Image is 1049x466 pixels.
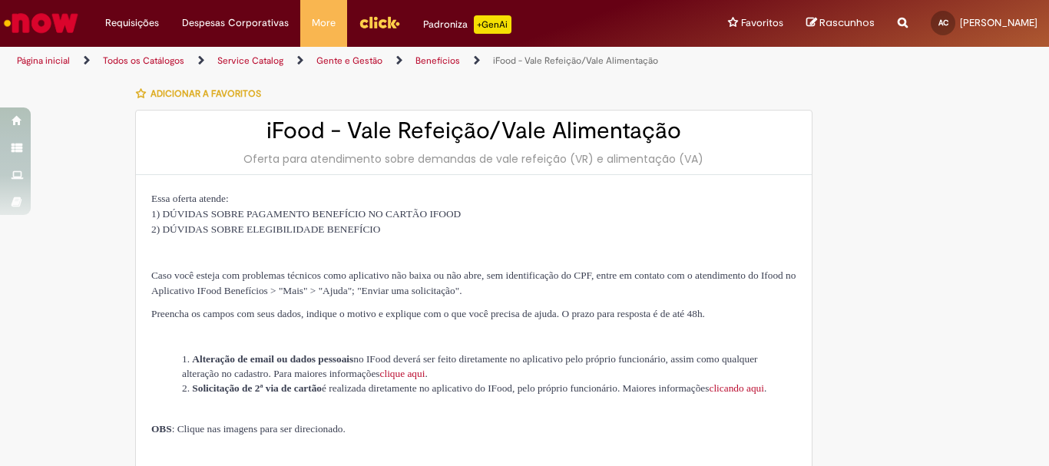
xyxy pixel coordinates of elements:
[105,15,159,31] span: Requisições
[17,55,70,67] a: Página inicial
[819,15,875,30] span: Rascunhos
[415,55,460,67] a: Benefícios
[960,16,1037,29] span: [PERSON_NAME]
[135,78,270,110] button: Adicionar a Favoritos
[182,381,796,395] li: é realizada diretamente no aplicativo do IFood, pelo próprio funcionário. Maiores informações .
[182,15,289,31] span: Despesas Corporativas
[217,55,283,67] a: Service Catalog
[151,118,796,144] h2: iFood - Vale Refeição/Vale Alimentação
[192,382,322,394] strong: Solicitação de 2ª via de cartão
[312,15,336,31] span: More
[359,11,400,34] img: click_logo_yellow_360x200.png
[316,55,382,67] a: Gente e Gestão
[151,208,461,220] span: 1) DÚVIDAS SOBRE PAGAMENTO BENEFÍCIO NO CARTÃO IFOOD
[709,382,763,394] a: Link clicando aqui
[423,15,511,34] div: Padroniza
[474,15,511,34] p: +GenAi
[493,55,658,67] a: iFood - Vale Refeição/Vale Alimentação
[12,47,688,75] ul: Trilhas de página
[151,88,261,100] span: Adicionar a Favoritos
[151,223,380,235] span: 2) DÚVIDAS SOBRE ELEGIBILIDADE BENEFÍCIO
[938,18,948,28] span: AC
[103,55,184,67] a: Todos os Catálogos
[806,16,875,31] a: Rascunhos
[151,269,796,296] span: Caso você esteja com problemas técnicos como aplicativo não baixa ou não abre, sem identificação ...
[2,8,81,38] img: ServiceNow
[151,308,705,319] span: Preencha os campos com seus dados, indique o motivo e explique com o que você precisa de ajuda. O...
[192,353,353,365] strong: Alteração de email ou dados pessoais
[380,368,425,379] a: Link clique aqui
[741,15,783,31] span: Favoritos
[151,193,229,204] span: Essa oferta atende:
[182,352,796,381] li: no IFood deverá ser feito diretamente no aplicativo pelo próprio funcionário, assim como qualquer...
[151,423,346,435] span: : Clique nas imagens para ser direcionado.
[151,423,172,435] strong: OBS
[151,151,796,167] div: Oferta para atendimento sobre demandas de vale refeição (VR) e alimentação (VA)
